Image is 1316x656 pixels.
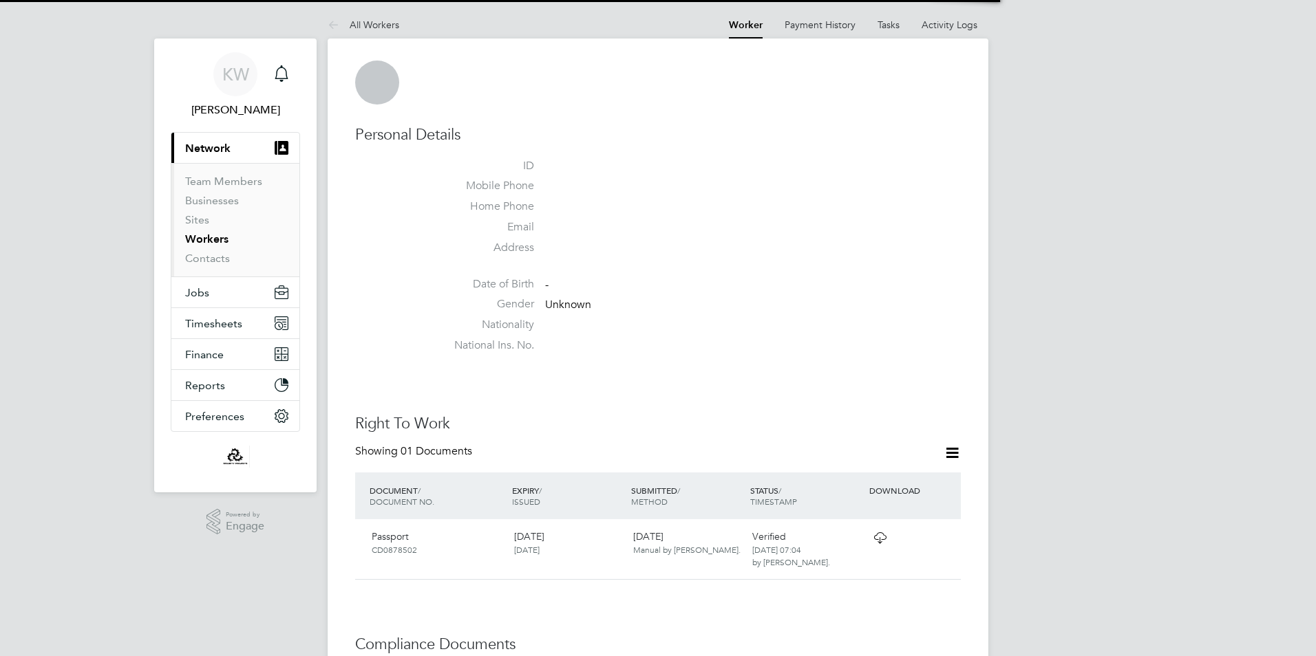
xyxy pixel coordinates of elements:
[438,159,534,173] label: ID
[355,635,961,655] h3: Compliance Documents
[628,525,747,560] div: [DATE]
[171,52,300,118] a: KW[PERSON_NAME]
[185,286,209,299] span: Jobs
[221,446,249,468] img: securityprojectsltd-logo-retina.png
[370,496,434,507] span: DOCUMENT NO.
[366,525,509,560] div: Passport
[878,19,900,31] a: Tasks
[438,277,534,292] label: Date of Birth
[418,485,421,496] span: /
[206,509,265,535] a: Powered byEngage
[509,525,628,560] div: [DATE]
[438,199,534,214] label: Home Phone
[328,19,399,31] a: All Workers
[171,308,299,338] button: Timesheets
[866,478,961,503] div: DOWNLOAD
[185,317,242,330] span: Timesheets
[752,544,801,555] span: [DATE] 07:04
[729,19,763,31] a: Worker
[171,446,300,468] a: Go to home page
[171,370,299,400] button: Reports
[171,401,299,431] button: Preferences
[509,478,628,514] div: EXPIRY
[438,297,534,311] label: Gender
[185,348,224,361] span: Finance
[438,318,534,332] label: Nationality
[512,496,540,507] span: ISSUED
[747,478,866,514] div: STATUS
[171,102,300,118] span: Kane White
[355,414,961,434] h3: Right To Work
[185,379,225,392] span: Reports
[438,338,534,353] label: National Ins. No.
[185,252,230,265] a: Contacts
[372,544,417,555] span: CD0878502
[631,496,668,507] span: METHOD
[514,544,540,555] span: [DATE]
[185,410,244,423] span: Preferences
[545,278,549,292] span: -
[545,298,591,312] span: Unknown
[171,133,299,163] button: Network
[355,444,475,459] div: Showing
[633,544,741,555] span: Manual by [PERSON_NAME].
[438,241,534,255] label: Address
[677,485,680,496] span: /
[438,220,534,234] label: Email
[785,19,856,31] a: Payment History
[185,213,209,226] a: Sites
[922,19,977,31] a: Activity Logs
[628,478,747,514] div: SUBMITTED
[778,485,781,496] span: /
[185,232,229,245] a: Workers
[185,142,231,155] span: Network
[226,509,264,521] span: Powered by
[222,65,249,83] span: KW
[539,485,542,496] span: /
[226,521,264,532] span: Engage
[185,194,239,207] a: Businesses
[171,163,299,276] div: Network
[171,339,299,369] button: Finance
[171,277,299,307] button: Jobs
[185,175,262,188] a: Team Members
[750,496,797,507] span: TIMESTAMP
[752,556,830,567] span: by [PERSON_NAME].
[366,478,509,514] div: DOCUMENT
[438,179,534,193] label: Mobile Phone
[401,444,472,458] span: 01 Documents
[752,530,786,543] span: Verified
[355,125,961,145] h3: Personal Details
[154,39,317,492] nav: Main navigation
